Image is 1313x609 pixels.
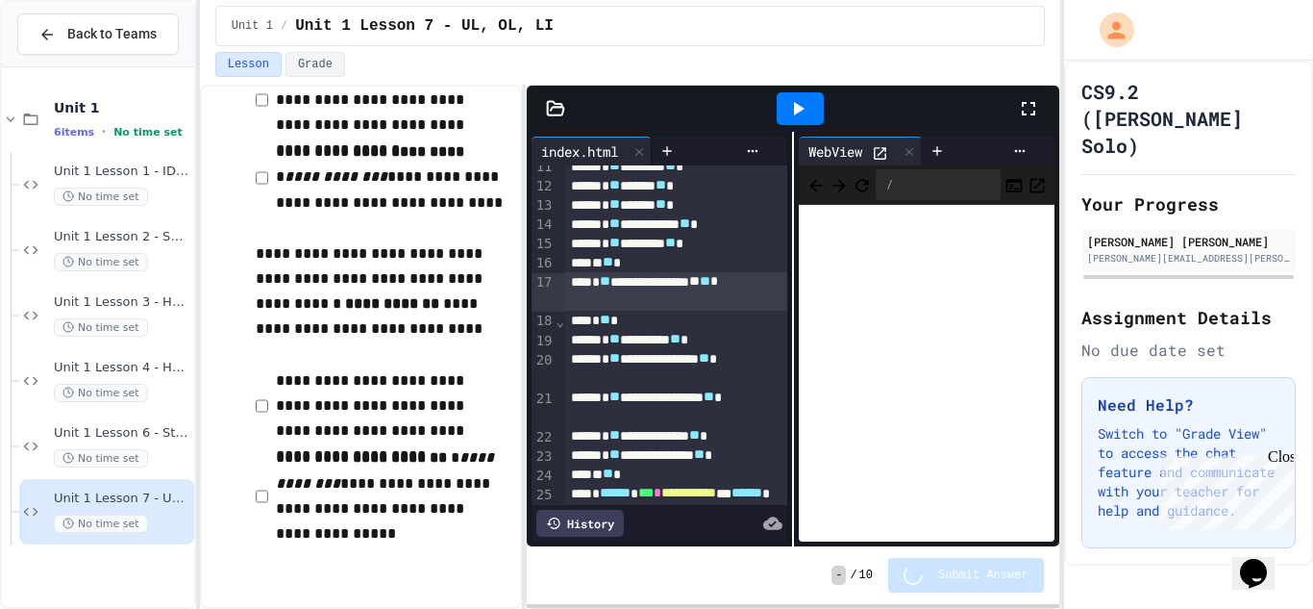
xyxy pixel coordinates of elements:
span: No time set [54,253,148,271]
div: 25 [532,486,556,524]
iframe: chat widget [1232,532,1294,590]
span: Unit 1 [54,99,190,116]
span: Back [806,172,826,196]
iframe: chat widget [1153,448,1294,530]
div: 18 [532,312,556,331]
span: Back to Teams [67,24,157,44]
span: No time set [113,126,183,139]
h2: Your Progress [1081,190,1296,217]
div: 16 [532,254,556,273]
div: 23 [532,447,556,467]
span: No time set [54,515,148,533]
div: 20 [532,351,556,390]
button: Console [1004,173,1024,196]
span: No time set [54,318,148,337]
span: Unit 1 Lesson 7 - UL, OL, LI [54,491,190,507]
span: Unit 1 Lesson 3 - Headers and Paragraph tags [54,294,190,311]
span: Unit 1 Lesson 2 - Setting Up HTML Doc [54,229,190,245]
span: No time set [54,449,148,468]
div: 22 [532,428,556,447]
span: / [281,18,287,34]
h2: Assignment Details [1081,304,1296,331]
span: Submit Answer [938,568,1028,583]
div: 15 [532,235,556,254]
span: 10 [859,568,873,583]
div: Chat with us now!Close [8,8,133,122]
div: No due date set [1081,339,1296,362]
span: Unit 1 Lesson 1 - IDE Interaction [54,164,190,180]
p: Switch to "Grade View" to access the chat feature and communicate with your teacher for help and ... [1098,424,1279,520]
button: Refresh [853,173,872,196]
button: Lesson [215,52,282,77]
div: 11 [532,158,556,177]
div: index.html [532,141,628,162]
div: WebView [799,141,872,162]
div: My Account [1079,8,1139,52]
h3: Need Help? [1098,393,1279,417]
h1: CS9.2 ([PERSON_NAME] Solo) [1081,78,1296,159]
div: History [536,510,624,537]
button: Open in new tab [1028,173,1047,196]
span: Unit 1 [232,18,273,34]
div: 14 [532,216,556,235]
div: [PERSON_NAME][EMAIL_ADDRESS][PERSON_NAME][DOMAIN_NAME] [1087,251,1290,266]
div: 21 [532,390,556,428]
div: 12 [532,177,556,196]
div: [PERSON_NAME] [PERSON_NAME] [1087,233,1290,250]
span: Fold line [556,314,565,329]
span: Unit 1 Lesson 6 - Station Activity [54,425,190,442]
div: 13 [532,196,556,216]
span: 6 items [54,126,94,139]
span: • [102,124,106,140]
span: No time set [54,188,148,206]
span: Forward [830,172,849,196]
div: 19 [532,332,556,351]
button: Grade [285,52,345,77]
span: Unit 1 Lesson 7 - UL, OL, LI [295,14,554,38]
div: 24 [532,467,556,486]
span: No time set [54,384,148,402]
span: - [831,566,846,585]
div: 17 [532,273,556,312]
iframe: Web Preview [799,205,1054,543]
span: / [850,568,856,583]
span: Unit 1 Lesson 4 - Headlines Lab [54,360,190,376]
div: / [876,169,1001,200]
